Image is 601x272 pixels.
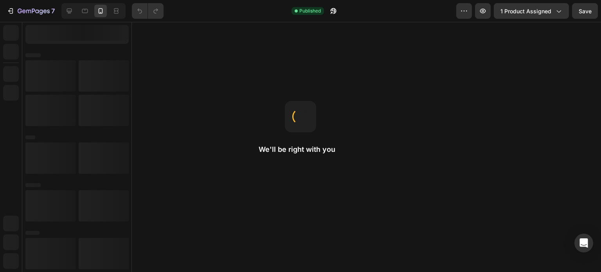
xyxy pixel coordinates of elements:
button: Save [572,3,598,19]
div: Undo/Redo [132,3,164,19]
span: Published [299,7,321,14]
p: 7 [51,6,55,16]
button: 1 product assigned [494,3,569,19]
button: 7 [3,3,58,19]
span: Save [579,8,592,14]
div: Open Intercom Messenger [574,234,593,252]
h2: We'll be right with you [259,145,342,154]
span: 1 product assigned [500,7,551,15]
